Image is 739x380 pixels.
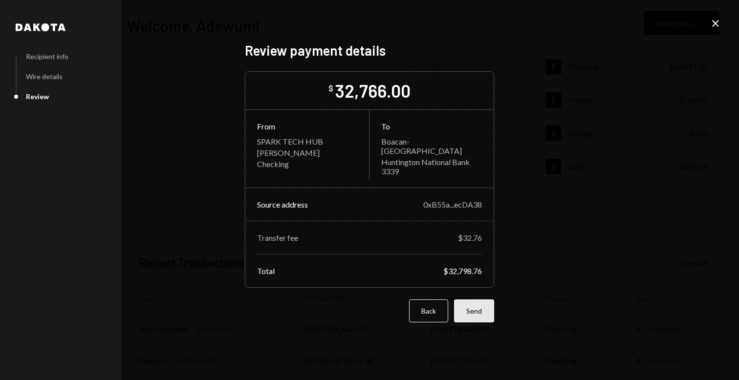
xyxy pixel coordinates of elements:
[257,233,298,242] div: Transfer fee
[381,137,482,155] div: Boacan-[GEOGRAPHIC_DATA]
[454,299,494,322] button: Send
[26,92,49,101] div: Review
[443,266,482,275] div: $32,798.76
[245,41,494,60] h2: Review payment details
[381,122,482,131] div: To
[409,299,448,322] button: Back
[257,266,275,275] div: Total
[26,52,68,61] div: Recipient info
[257,137,357,146] div: SPARK TECH HUB
[381,157,482,176] div: Huntington National Bank 3339
[257,159,357,169] div: Checking
[423,200,482,209] div: 0xB55a...ecDA38
[26,72,63,81] div: Wire details
[257,148,357,157] div: [PERSON_NAME]
[335,80,411,102] div: 32,766.00
[257,200,308,209] div: Source address
[458,233,482,242] div: $32.76
[257,122,357,131] div: From
[328,84,333,93] div: $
